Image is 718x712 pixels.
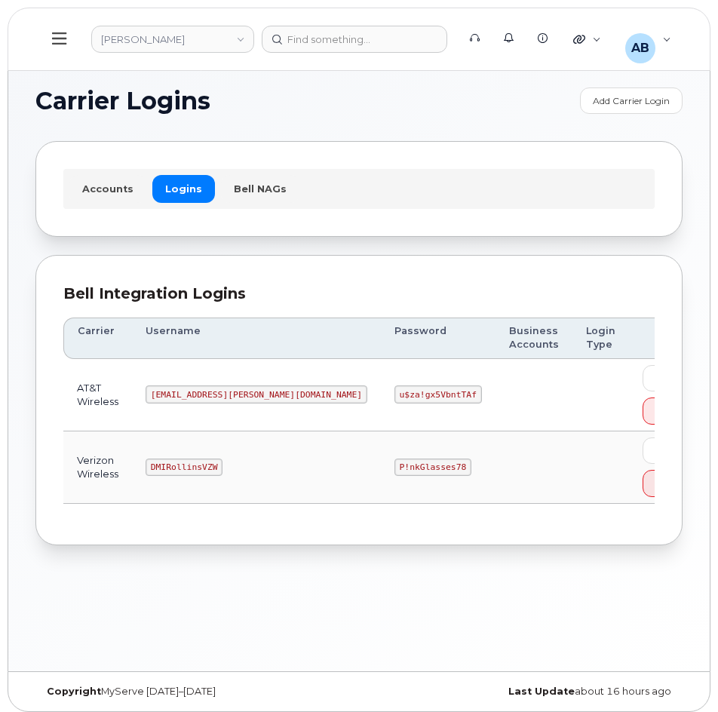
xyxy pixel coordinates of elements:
[69,175,146,202] a: Accounts
[146,459,222,477] code: DMIRollinsVZW
[580,87,683,114] a: Add Carrier Login
[221,175,299,202] a: Bell NAGs
[152,175,215,202] a: Logins
[35,686,359,698] div: MyServe [DATE]–[DATE]
[47,686,101,697] strong: Copyright
[35,90,210,112] span: Carrier Logins
[146,385,367,404] code: [EMAIL_ADDRESS][PERSON_NAME][DOMAIN_NAME]
[63,318,132,359] th: Carrier
[643,437,688,464] a: Edit
[572,318,629,359] th: Login Type
[643,365,688,391] a: Edit
[63,359,132,431] td: AT&T Wireless
[381,318,496,359] th: Password
[508,686,575,697] strong: Last Update
[394,459,471,477] code: P!nkGlasses78
[496,318,572,359] th: Business Accounts
[63,283,655,305] div: Bell Integration Logins
[359,686,683,698] div: about 16 hours ago
[63,431,132,504] td: Verizon Wireless
[132,318,381,359] th: Username
[394,385,482,404] code: u$za!gx5VbntTAf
